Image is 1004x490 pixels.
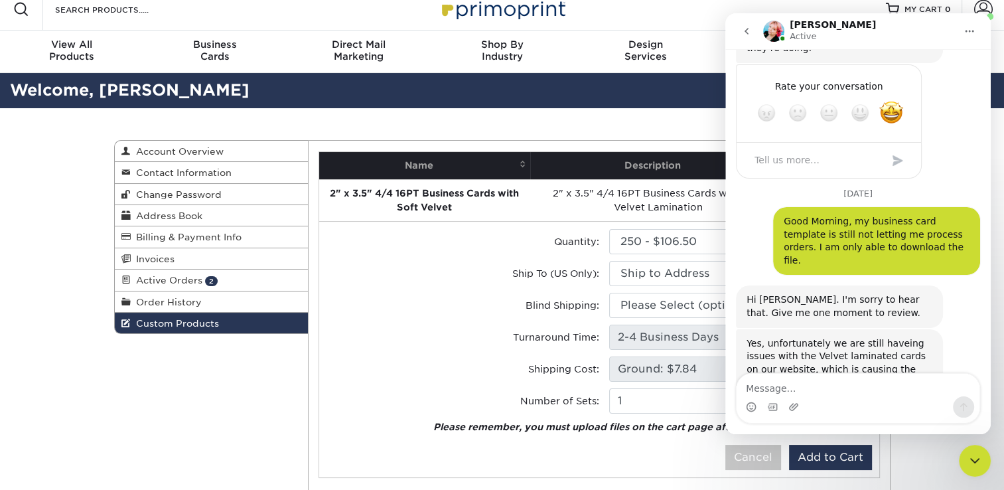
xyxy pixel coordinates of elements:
strong: 2" x 3.5" 4/4 16PT Business Cards with Soft Velvet [330,188,519,212]
span: Direct Mail [287,39,430,50]
a: Resources& Templates [717,31,861,73]
th: Name [319,152,530,179]
div: Cards [143,39,287,62]
div: Industry [430,39,573,62]
div: & Templates [717,39,861,62]
span: Business [143,39,287,50]
iframe: Intercom live chat [725,13,991,434]
label: Ship To (US Only): [512,266,599,280]
span: Contact Information [131,167,232,178]
div: Yes, unfortunately we are still haveing issues with the Velvet laminated cards on our website, wh... [21,324,207,441]
td: 2" x 3.5" 4/4 16PT Business Cards with Soft Velvet Lamination [530,179,786,221]
span: Address Book [131,210,202,221]
div: Services [574,39,717,62]
span: 0 [945,5,951,14]
textarea: Message… [11,361,254,383]
button: Emoji picker [21,388,31,399]
a: Shop ByIndustry [430,31,573,73]
span: Billing & Payment Info [131,232,242,242]
span: Account Overview [131,146,224,157]
span: Design [574,39,717,50]
span: Invoices [131,254,175,264]
label: Blind Shipping: [526,298,599,312]
a: Address Book [115,205,309,226]
span: Active Orders [131,275,202,286]
div: Yes, unfortunately we are still haveing issues with the Velvet laminated cards on our website, wh... [11,316,218,449]
label: Number of Sets: [520,394,599,408]
span: Change Password [131,189,222,200]
input: SEARCH PRODUCTS..... [54,1,183,17]
a: Active Orders 2 [115,270,309,291]
a: Order History [115,291,309,313]
label: Turnaround Time: [513,330,599,344]
th: Description [530,152,786,179]
a: Billing & Payment Info [115,226,309,248]
span: Resources [717,39,861,50]
iframe: Intercom live chat [959,445,991,477]
label: Shipping Cost: [528,362,599,376]
a: Invoices [115,248,309,270]
iframe: Google Customer Reviews [3,449,113,485]
span: MY CART [904,4,942,15]
button: Add to Cart [789,445,872,470]
a: Account Overview [115,141,309,162]
button: Gif picker [42,388,52,399]
a: BusinessCards [143,31,287,73]
button: Cancel [725,445,781,470]
em: Please remember, you must upload files on the cart page after clicking add to cart below. [433,422,872,432]
a: DesignServices [574,31,717,73]
input: Pending [609,357,872,382]
div: Jenny says… [11,316,255,473]
button: Send a message… [228,383,249,404]
span: Shop By [430,39,573,50]
span: Order History [131,297,202,307]
a: Change Password [115,184,309,205]
span: 2 [205,276,218,286]
a: Contact Information [115,162,309,183]
a: Direct MailMarketing [287,31,430,73]
div: Marketing [287,39,430,62]
label: Quantity: [554,234,599,248]
span: Custom Products [131,318,219,329]
a: Custom Products [115,313,309,333]
button: Upload attachment [63,388,74,399]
